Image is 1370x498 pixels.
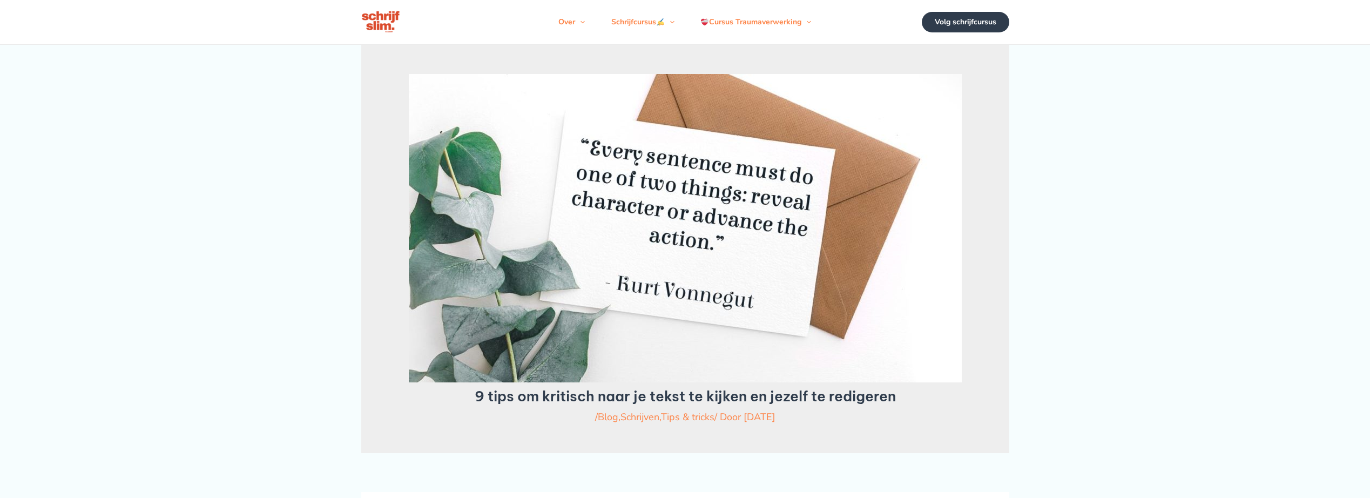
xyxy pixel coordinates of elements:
[657,18,664,26] img: ✍️
[620,410,659,423] a: Schrijven
[922,12,1009,32] a: Volg schrijfcursus
[409,74,962,382] img: Herschrijven schrappen kritisch kijken naar je tekst boek schrijven karakter plot
[545,6,598,38] a: OverMenu schakelen
[665,6,674,38] span: Menu schakelen
[401,388,969,405] h1: 9 tips om kritisch naar je tekst te kijken en jezelf te redigeren
[545,6,824,38] nav: Navigatie op de site: Menu
[401,410,969,424] div: / / Door
[575,6,585,38] span: Menu schakelen
[744,410,775,423] a: [DATE]
[701,18,708,26] img: ❤️‍🩹
[661,410,714,423] a: Tips & tricks
[598,6,687,38] a: SchrijfcursusMenu schakelen
[598,410,618,423] a: Blog
[687,6,824,38] a: Cursus TraumaverwerkingMenu schakelen
[598,410,714,423] span: , ,
[361,10,401,35] img: schrijfcursus schrijfslim academy
[801,6,811,38] span: Menu schakelen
